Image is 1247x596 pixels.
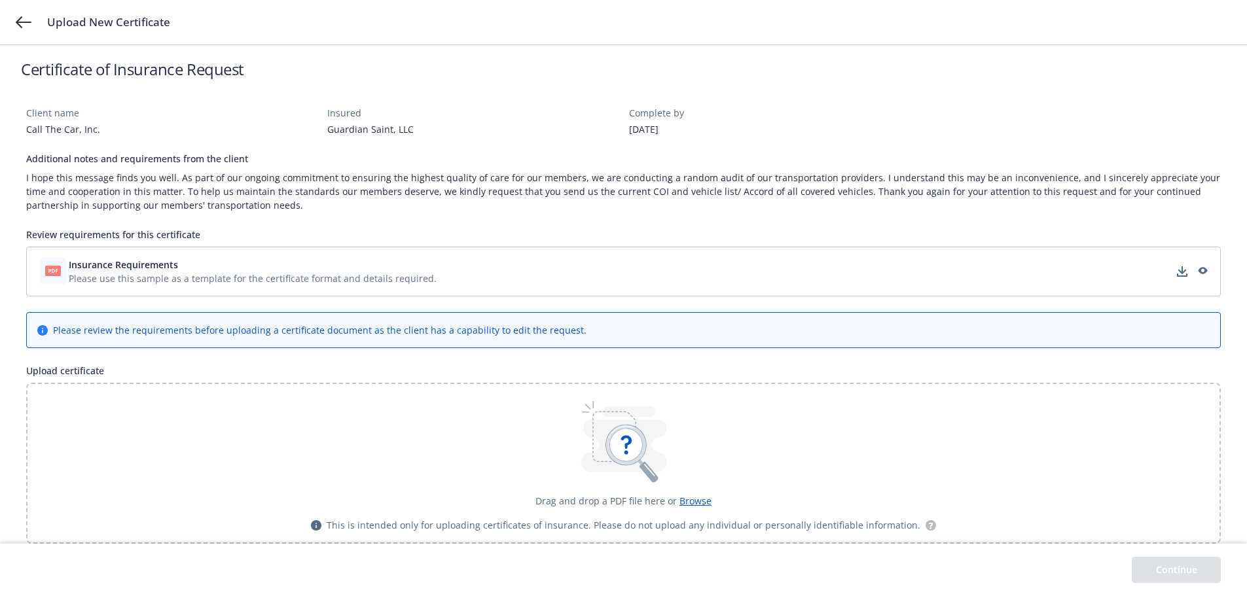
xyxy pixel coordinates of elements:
div: Client name [26,106,317,120]
a: preview [1194,264,1210,279]
div: I hope this message finds you well. As part of our ongoing commitment to ensuring the highest qua... [26,171,1221,212]
a: download [1174,264,1190,279]
button: Insurance Requirements [69,258,437,272]
div: Complete by [629,106,920,120]
div: Drag and drop a PDF file here or [535,494,712,508]
span: Browse [679,495,712,507]
div: Guardian Saint, LLC [327,122,618,136]
div: Review requirements for this certificate [26,228,1221,241]
div: [DATE] [629,122,920,136]
div: Drag and drop a PDF file here or BrowseThis is intended only for uploading certificates of insura... [26,383,1221,544]
div: Call The Car, Inc. [26,122,317,136]
div: Please review the requirements before uploading a certificate document as the client has a capabi... [53,323,587,337]
div: Upload certificate [26,364,1221,377]
span: Please use this sample as a template for the certificate format and details required. [69,272,437,285]
div: Insurance RequirementsPlease use this sample as a template for the certificate format and details... [26,247,1221,296]
span: Insurance Requirements [69,258,178,272]
div: Additional notes and requirements from the client [26,152,1221,166]
span: Upload New Certificate [47,14,170,30]
div: Insured [327,106,618,120]
span: This is intended only for uploading certificates of insurance. Please do not upload any individua... [327,518,920,532]
h1: Certificate of Insurance Request [21,58,244,80]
